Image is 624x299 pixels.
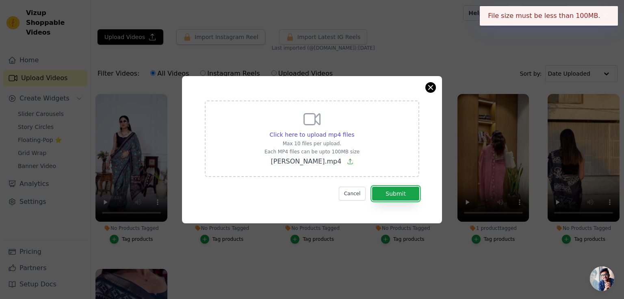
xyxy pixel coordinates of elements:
[426,83,435,92] button: Close modal
[480,6,618,26] div: File size must be less than 100MB.
[264,148,360,155] p: Each MP4 files can be upto 100MB size
[271,157,341,165] span: [PERSON_NAME].mp4
[264,140,360,147] p: Max 10 files per upload.
[270,131,355,138] span: Click here to upload mp4 files
[590,266,614,291] a: Open chat
[372,187,419,201] button: Submit
[600,11,610,21] button: Close
[339,187,366,201] button: Cancel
